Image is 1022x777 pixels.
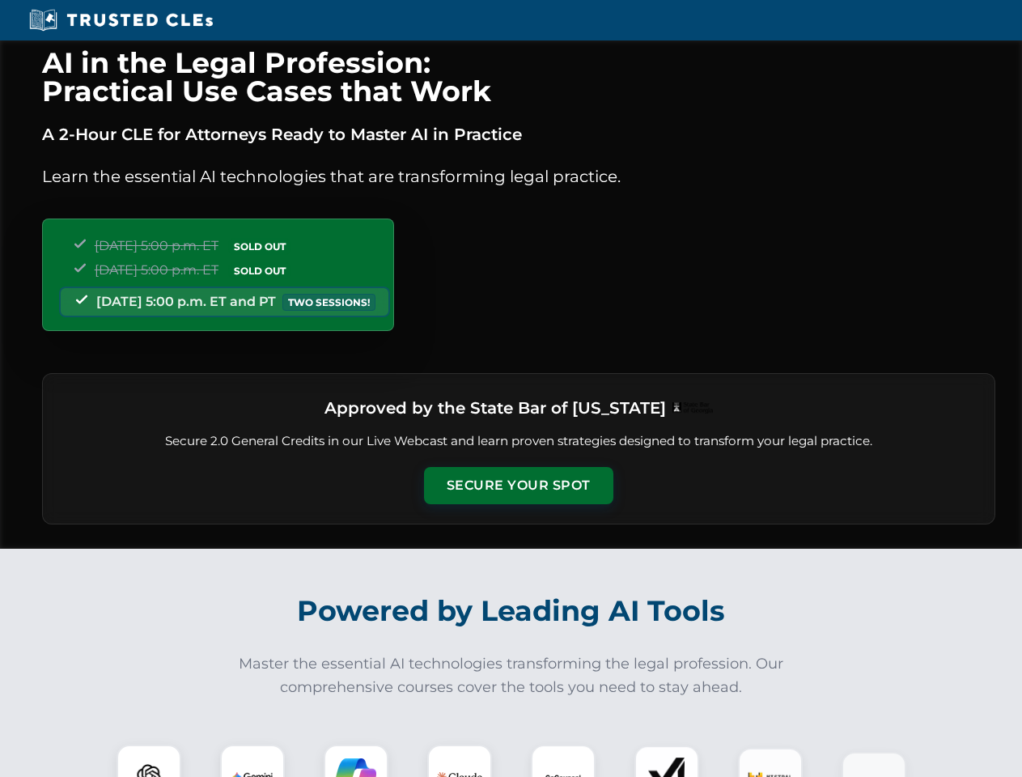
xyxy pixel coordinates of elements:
[672,402,713,414] img: Logo
[42,49,995,105] h1: AI in the Legal Profession: Practical Use Cases that Work
[63,583,960,639] h2: Powered by Leading AI Tools
[95,238,218,253] span: [DATE] 5:00 p.m. ET
[228,652,795,699] p: Master the essential AI technologies transforming the legal profession. Our comprehensive courses...
[42,163,995,189] p: Learn the essential AI technologies that are transforming legal practice.
[228,238,291,255] span: SOLD OUT
[95,262,218,278] span: [DATE] 5:00 p.m. ET
[228,262,291,279] span: SOLD OUT
[24,8,218,32] img: Trusted CLEs
[62,432,975,451] p: Secure 2.0 General Credits in our Live Webcast and learn proven strategies designed to transform ...
[42,121,995,147] p: A 2-Hour CLE for Attorneys Ready to Master AI in Practice
[324,393,666,422] h3: Approved by the State Bar of [US_STATE]
[424,467,613,504] button: Secure Your Spot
